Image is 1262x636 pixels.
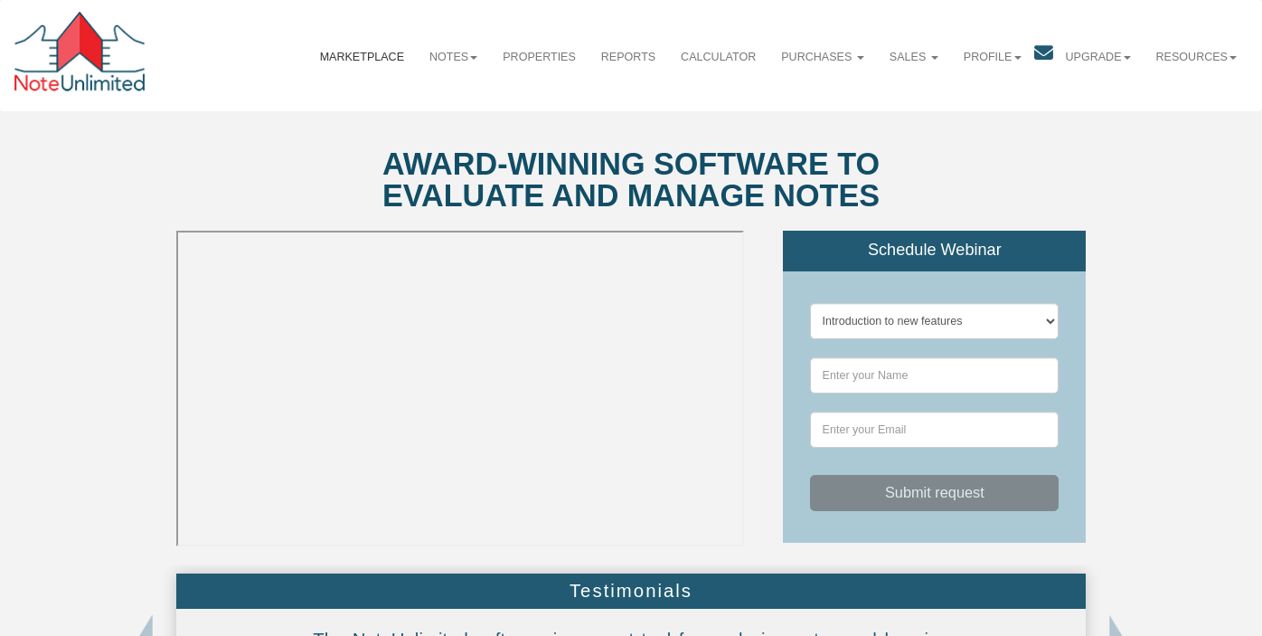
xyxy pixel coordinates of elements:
[176,574,1085,609] div: Testimonials
[783,231,1086,271] div: Schedule Webinar
[307,35,417,79] a: Marketplace
[1144,35,1249,79] a: Resources
[810,357,1059,394] input: Enter your Name
[951,35,1034,79] a: Profile
[589,35,668,79] a: Reports
[877,35,951,79] a: Sales
[668,35,768,79] a: Calculator
[379,148,883,212] div: Award-winning software to evaluate and manage notes
[810,412,1059,448] input: Enter your Email
[768,35,877,79] a: Purchases
[1053,35,1144,79] a: Upgrade
[490,35,589,79] a: Properties
[810,475,1059,511] button: Submit request
[417,35,490,79] a: Notes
